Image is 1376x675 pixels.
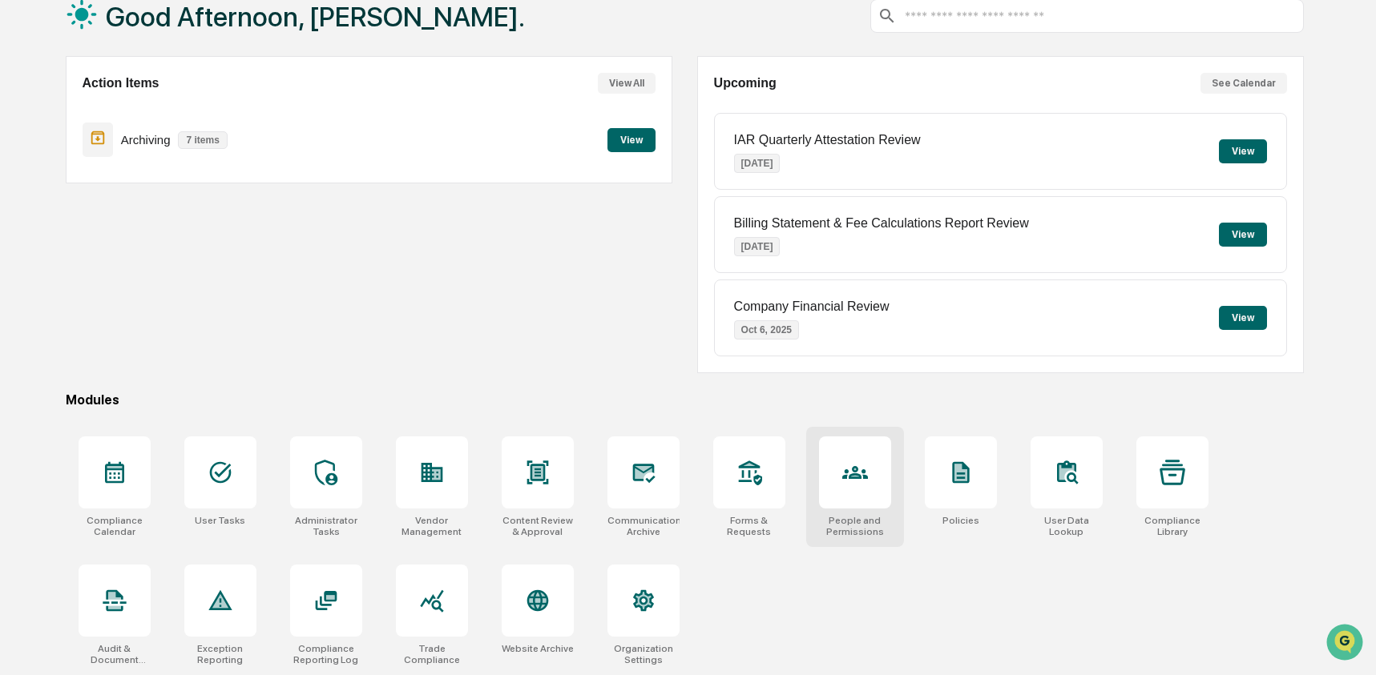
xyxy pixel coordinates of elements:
div: Start new chat [54,123,263,139]
p: IAR Quarterly Attestation Review [734,133,921,147]
div: Organization Settings [607,643,680,665]
button: View [1219,223,1267,247]
div: Trade Compliance [396,643,468,665]
span: Preclearance [32,202,103,218]
a: View [607,131,656,147]
div: We're available if you need us! [54,139,203,151]
button: View [607,128,656,152]
div: Audit & Document Logs [79,643,151,665]
div: Vendor Management [396,515,468,537]
p: Company Financial Review [734,299,890,314]
p: Oct 6, 2025 [734,320,799,340]
div: Compliance Library [1136,515,1209,537]
a: 🗄️Attestations [110,195,205,224]
div: User Tasks [195,515,245,526]
p: Billing Statement & Fee Calculations Report Review [734,216,1029,231]
div: 🔎 [16,234,29,247]
div: Policies [942,515,979,526]
span: Data Lookup [32,232,101,248]
button: View [1219,139,1267,163]
div: Administrator Tasks [290,515,362,537]
button: View [1219,306,1267,330]
div: 🗄️ [116,203,129,216]
p: [DATE] [734,237,781,256]
h2: Upcoming [714,76,777,90]
div: Forms & Requests [713,515,785,537]
div: Website Archive [502,643,574,654]
a: 🔎Data Lookup [10,226,107,255]
h2: Action Items [83,76,159,90]
div: Compliance Calendar [79,515,151,537]
span: Pylon [159,271,194,283]
div: User Data Lookup [1031,515,1103,537]
div: Modules [66,392,1304,408]
button: Start new chat [272,127,292,147]
button: See Calendar [1200,73,1287,94]
iframe: Open customer support [1325,622,1368,665]
h1: Good Afternoon, [PERSON_NAME]. [106,1,525,33]
p: 7 items [178,131,227,149]
div: Compliance Reporting Log [290,643,362,665]
p: How can we help? [16,34,292,59]
p: [DATE] [734,154,781,173]
span: Attestations [132,202,199,218]
div: People and Permissions [819,515,891,537]
a: 🖐️Preclearance [10,195,110,224]
div: 🖐️ [16,203,29,216]
div: Communications Archive [607,515,680,537]
img: 1746055101610-c473b297-6a78-478c-a979-82029cc54cd1 [16,123,45,151]
div: Exception Reporting [184,643,256,665]
a: Powered byPylon [113,271,194,283]
button: View All [598,73,656,94]
div: Content Review & Approval [502,515,574,537]
p: Archiving [121,133,171,147]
